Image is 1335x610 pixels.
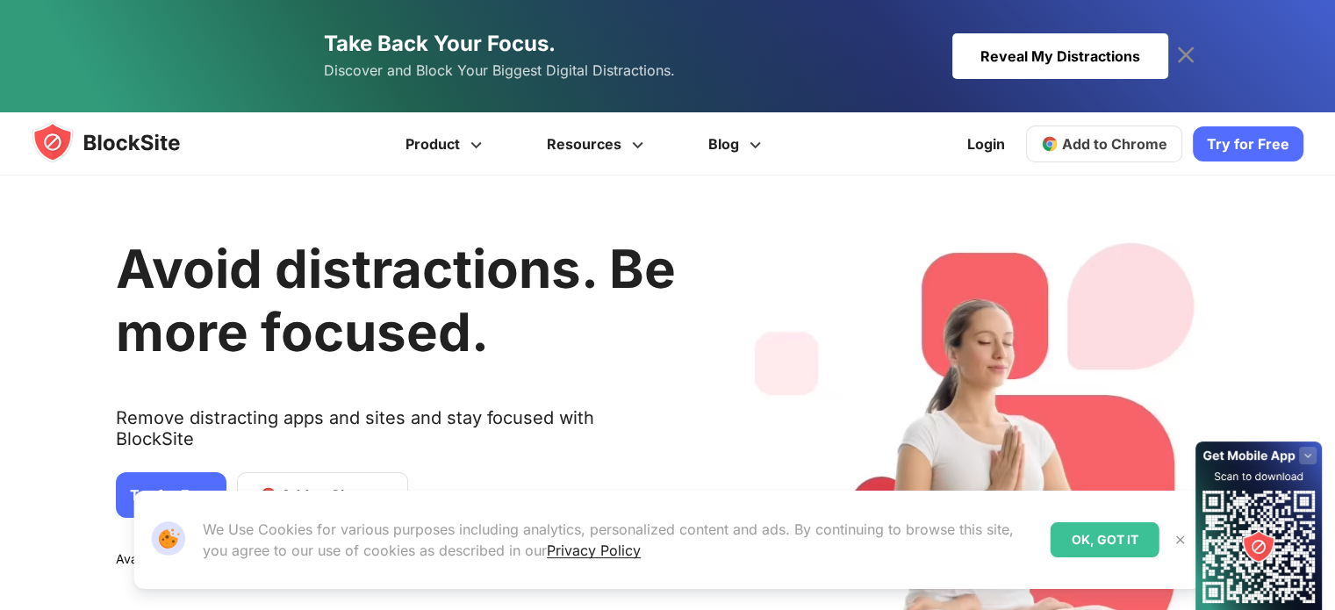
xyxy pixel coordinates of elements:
[678,112,796,176] a: Blog
[1051,522,1159,557] div: OK, GOT IT
[1193,126,1303,161] a: Try for Free
[1062,135,1167,153] span: Add to Chrome
[324,58,675,83] span: Discover and Block Your Biggest Digital Distractions.
[203,519,1037,561] p: We Use Cookies for various purposes including analytics, personalized content and ads. By continu...
[324,31,556,56] span: Take Back Your Focus.
[32,121,214,163] img: blocksite-icon.5d769676.svg
[517,112,678,176] a: Resources
[952,33,1168,79] div: Reveal My Distractions
[1174,533,1188,547] img: Close
[116,407,676,463] text: Remove distracting apps and sites and stay focused with BlockSite
[1169,528,1192,551] button: Close
[1041,135,1059,153] img: chrome-icon.svg
[547,542,641,559] a: Privacy Policy
[957,123,1016,165] a: Login
[376,112,517,176] a: Product
[116,237,676,363] h1: Avoid distractions. Be more focused.
[1026,126,1182,162] a: Add to Chrome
